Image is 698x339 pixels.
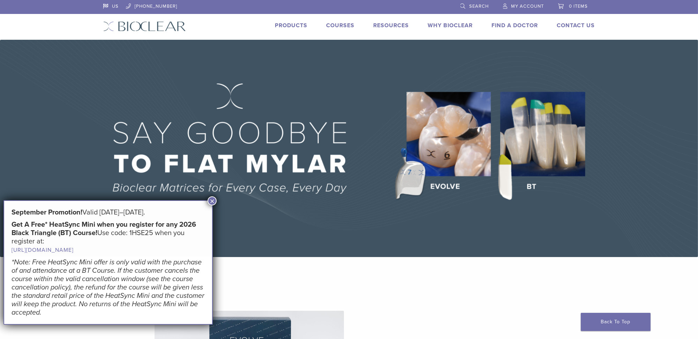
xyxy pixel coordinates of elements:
a: Find A Doctor [492,22,538,29]
a: Courses [327,22,355,29]
a: Products [275,22,308,29]
span: 0 items [569,3,588,9]
span: Search [470,3,489,9]
h5: Use code: 1HSE25 when you register at: [12,220,205,254]
img: Bioclear [103,21,186,31]
span: My Account [511,3,544,9]
a: Why Bioclear [428,22,473,29]
a: Resources [374,22,409,29]
a: Contact Us [557,22,595,29]
button: Close [208,196,217,205]
strong: Get A Free* HeatSync Mini when you register for any 2026 Black Triangle (BT) Course! [12,220,196,237]
em: *Note: Free HeatSync Mini offer is only valid with the purchase of and attendance at a BT Course.... [12,258,204,317]
strong: September Promotion! [12,208,82,217]
a: [URL][DOMAIN_NAME] [12,247,74,254]
a: Back To Top [581,313,651,331]
h5: Valid [DATE]–[DATE]. [12,208,205,217]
